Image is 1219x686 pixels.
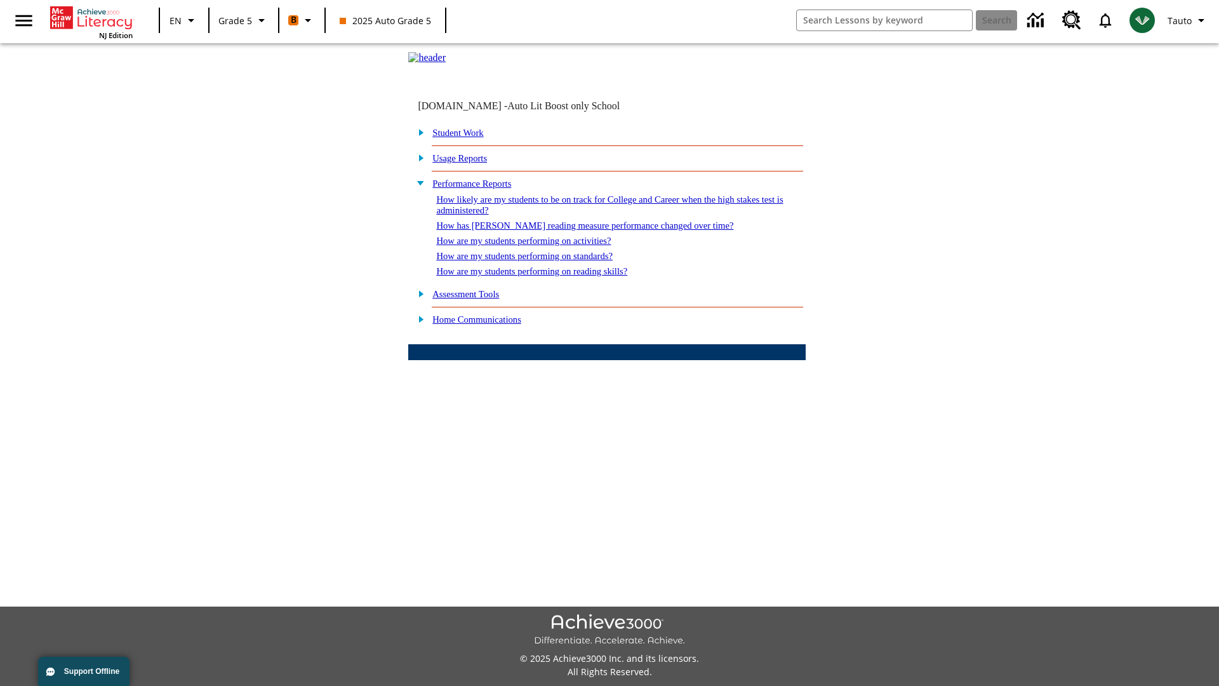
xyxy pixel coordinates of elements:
[411,152,425,163] img: plus.gif
[411,126,425,138] img: plus.gif
[1162,9,1214,32] button: Profile/Settings
[291,12,296,28] span: B
[436,194,783,215] a: How likely are my students to be on track for College and Career when the high stakes test is adm...
[1020,3,1055,38] a: Data Center
[534,614,685,647] img: Achieve3000 Differentiate Accelerate Achieve
[50,4,133,40] div: Home
[1122,4,1162,37] button: Select a new avatar
[507,100,620,111] nobr: Auto Lit Boost only School
[432,128,483,138] a: Student Work
[432,153,487,163] a: Usage Reports
[213,9,274,32] button: Grade: Grade 5, Select a grade
[797,10,972,30] input: search field
[436,266,627,276] a: How are my students performing on reading skills?
[283,9,321,32] button: Boost Class color is orange. Change class color
[64,667,119,676] span: Support Offline
[99,30,133,40] span: NJ Edition
[432,289,499,299] a: Assessment Tools
[1089,4,1122,37] a: Notifications
[408,52,446,64] img: header
[436,220,733,231] a: How has [PERSON_NAME] reading measure performance changed over time?
[5,2,43,39] button: Open side menu
[411,288,425,299] img: plus.gif
[411,313,425,325] img: plus.gif
[340,14,431,27] span: 2025 Auto Grade 5
[1055,3,1089,37] a: Resource Center, Will open in new tab
[411,177,425,189] img: minus.gif
[218,14,252,27] span: Grade 5
[432,314,521,325] a: Home Communications
[436,236,611,246] a: How are my students performing on activities?
[1168,14,1192,27] span: Tauto
[170,14,182,27] span: EN
[418,100,651,112] td: [DOMAIN_NAME] -
[1129,8,1155,33] img: avatar image
[436,251,613,261] a: How are my students performing on standards?
[38,657,130,686] button: Support Offline
[432,178,511,189] a: Performance Reports
[164,9,204,32] button: Language: EN, Select a language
